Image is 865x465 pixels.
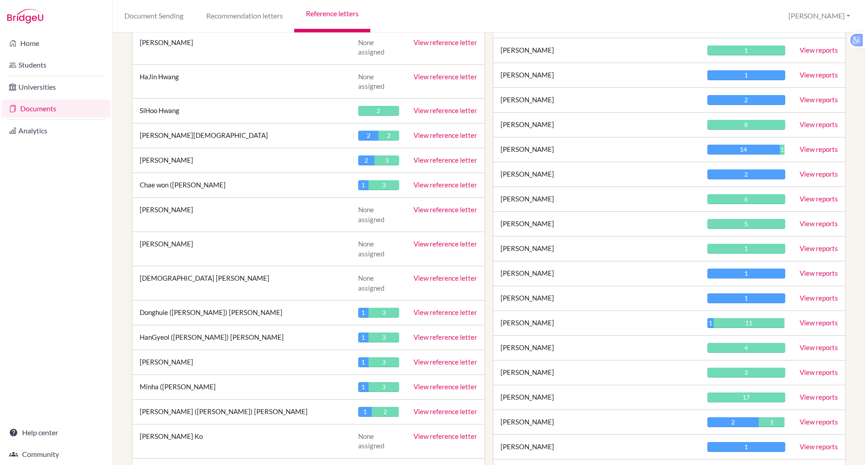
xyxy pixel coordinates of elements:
a: View reports [800,120,838,128]
td: [PERSON_NAME] [493,435,700,460]
div: 11 [714,318,785,328]
div: 1 [759,417,784,427]
a: Community [2,445,110,463]
a: View reports [800,418,838,426]
a: View reports [800,244,838,252]
a: View reports [800,343,838,351]
div: 2 [358,131,379,141]
div: 2 [707,417,759,427]
div: 1 [358,333,369,342]
span: None assigned [358,73,384,90]
a: View reference letter [414,181,477,189]
a: View reports [800,195,838,203]
div: 1 [707,70,785,80]
div: 17 [707,392,785,402]
a: View reference letter [414,308,477,316]
td: [PERSON_NAME] [132,350,351,374]
div: 2 [358,106,399,116]
div: 5 [707,219,785,229]
div: 2 [378,131,399,141]
span: None assigned [358,274,384,292]
a: View reference letter [414,274,477,282]
td: Donghuie ([PERSON_NAME]) [PERSON_NAME] [132,300,351,325]
div: 1 [358,308,369,318]
div: 8 [707,120,785,130]
div: 1 [358,180,369,190]
div: 14 [707,145,780,155]
div: 1 [707,293,785,303]
a: Documents [2,100,110,118]
td: [PERSON_NAME] [132,148,351,173]
span: None assigned [358,38,384,56]
div: 1 [707,442,785,452]
a: View reports [800,71,838,79]
td: [PERSON_NAME][DEMOGRAPHIC_DATA] [132,123,351,148]
div: 1 [707,244,785,254]
div: 3 [369,382,399,392]
a: View reference letter [414,38,477,46]
td: [PERSON_NAME] [493,286,700,311]
div: 6 [707,194,785,204]
div: 1 [780,145,784,155]
div: 3 [369,333,399,342]
td: [PERSON_NAME] [493,212,700,237]
a: View reference letter [414,432,477,440]
td: [PERSON_NAME] [493,336,700,360]
a: View reference letter [414,156,477,164]
td: [PERSON_NAME] [493,88,700,113]
div: 2 [358,155,374,165]
div: 2 [707,169,785,179]
td: [PERSON_NAME] [493,113,700,137]
a: View reports [800,96,838,104]
a: View reference letter [414,131,477,139]
a: Analytics [2,122,110,140]
img: Bridge-U [7,9,43,23]
div: 3 [707,368,785,378]
div: 3 [369,308,399,318]
td: [PERSON_NAME] [493,187,700,212]
div: 1 [707,269,785,278]
a: View reports [800,393,838,401]
div: 4 [707,343,785,353]
div: 2 [372,407,399,417]
td: [PERSON_NAME] [493,38,700,63]
div: 2 [707,95,785,105]
a: View reference letter [414,205,477,214]
td: [PERSON_NAME] [493,261,700,286]
a: View reference letter [414,240,477,248]
div: 3 [374,155,399,165]
a: View reports [800,219,838,228]
a: View reports [800,170,838,178]
a: View reports [800,442,838,451]
td: HaJin Hwang [132,64,351,99]
a: Students [2,56,110,74]
span: None assigned [358,240,384,257]
a: View reference letter [414,333,477,341]
a: Home [2,34,110,52]
td: SiHoo Hwang [132,99,351,123]
div: 3 [369,357,399,367]
a: View reports [800,368,838,376]
td: [PERSON_NAME] [132,30,351,64]
button: [PERSON_NAME] [784,8,854,24]
div: 1 [358,357,369,367]
td: [PERSON_NAME] [132,198,351,232]
a: View reference letter [414,106,477,114]
span: None assigned [358,432,384,450]
a: View reports [800,319,838,327]
td: [PERSON_NAME] ([PERSON_NAME]) [PERSON_NAME] [132,399,351,424]
td: [PERSON_NAME] [493,63,700,88]
td: [PERSON_NAME] [493,137,700,162]
span: None assigned [358,205,384,223]
a: View reports [800,269,838,277]
a: View reference letter [414,407,477,415]
div: 1 [358,407,372,417]
div: 3 [369,180,399,190]
a: View reports [800,46,838,54]
div: 1 [707,318,714,328]
a: View reports [800,294,838,302]
div: 1 [707,46,785,55]
td: [PERSON_NAME] [493,360,700,385]
td: [PERSON_NAME] [493,162,700,187]
td: [PERSON_NAME] [493,237,700,261]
